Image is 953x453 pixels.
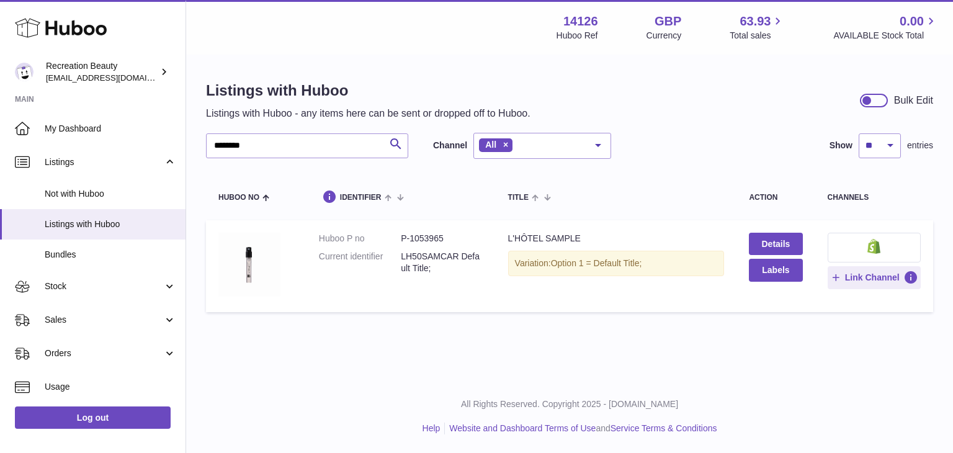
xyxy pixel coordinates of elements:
[833,13,938,42] a: 0.00 AVAILABLE Stock Total
[828,266,921,289] button: Link Channel
[508,233,725,244] div: L'HÔTEL SAMPLE
[196,398,943,410] p: All Rights Reserved. Copyright 2025 - [DOMAIN_NAME]
[611,423,717,433] a: Service Terms & Conditions
[551,258,642,268] span: Option 1 = Default Title;
[508,251,725,276] div: Variation:
[433,140,467,151] label: Channel
[218,233,280,297] img: L'HÔTEL SAMPLE
[340,194,382,202] span: identifier
[206,81,530,101] h1: Listings with Huboo
[46,73,182,83] span: [EMAIL_ADDRESS][DOMAIN_NAME]
[749,259,802,281] button: Labels
[485,140,496,150] span: All
[15,406,171,429] a: Log out
[45,156,163,168] span: Listings
[319,251,401,274] dt: Current identifier
[828,194,921,202] div: channels
[900,13,924,30] span: 0.00
[830,140,852,151] label: Show
[218,194,259,202] span: Huboo no
[833,30,938,42] span: AVAILABLE Stock Total
[894,94,933,107] div: Bulk Edit
[730,30,785,42] span: Total sales
[557,30,598,42] div: Huboo Ref
[46,60,158,84] div: Recreation Beauty
[45,314,163,326] span: Sales
[845,272,900,283] span: Link Channel
[647,30,682,42] div: Currency
[508,194,529,202] span: title
[45,280,163,292] span: Stock
[45,249,176,261] span: Bundles
[45,123,176,135] span: My Dashboard
[449,423,596,433] a: Website and Dashboard Terms of Use
[401,233,483,244] dd: P-1053965
[319,233,401,244] dt: Huboo P no
[45,348,163,359] span: Orders
[655,13,681,30] strong: GBP
[401,251,483,274] dd: LH50SAMCAR Default Title;
[749,233,802,255] a: Details
[423,423,441,433] a: Help
[740,13,771,30] span: 63.93
[730,13,785,42] a: 63.93 Total sales
[749,194,802,202] div: action
[15,63,34,81] img: internalAdmin-14126@internal.huboo.com
[45,381,176,393] span: Usage
[867,239,880,254] img: shopify-small.png
[45,218,176,230] span: Listings with Huboo
[445,423,717,434] li: and
[206,107,530,120] p: Listings with Huboo - any items here can be sent or dropped off to Huboo.
[907,140,933,151] span: entries
[45,188,176,200] span: Not with Huboo
[563,13,598,30] strong: 14126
